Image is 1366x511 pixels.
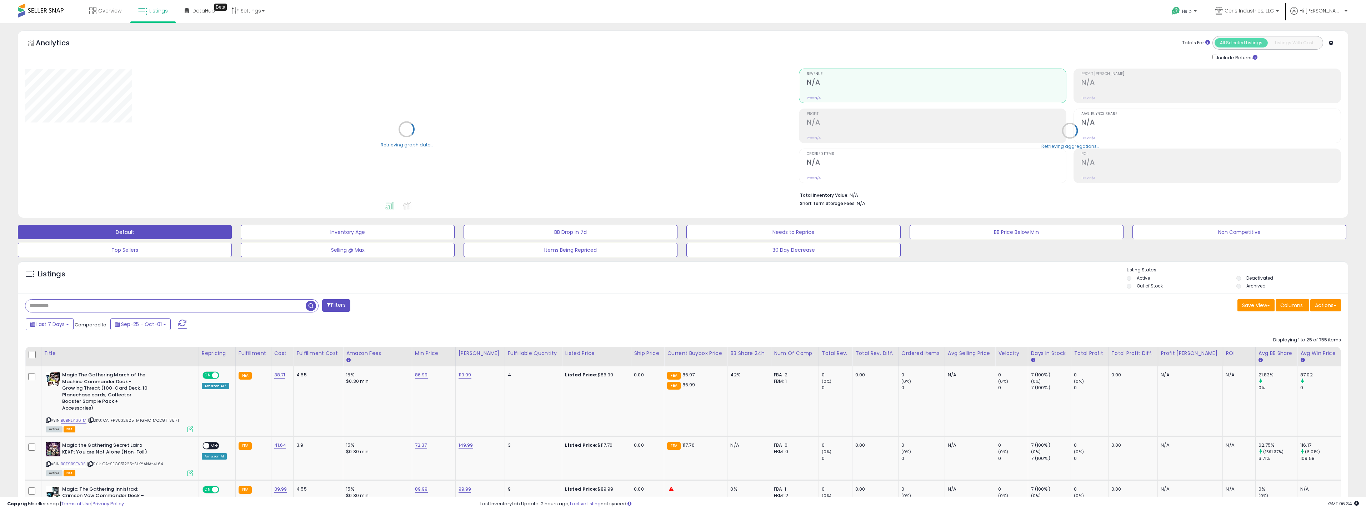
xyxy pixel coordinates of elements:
[203,372,212,379] span: ON
[346,449,406,455] div: $0.30 min
[1226,442,1250,449] div: N/A
[46,486,60,500] img: 51v2GbSC-NL._SL40_.jpg
[508,372,557,378] div: 4
[1182,40,1210,46] div: Totals For
[1031,449,1041,455] small: (0%)
[822,493,832,499] small: (0%)
[1171,6,1180,15] i: Get Help
[346,492,406,499] div: $0.30 min
[1166,1,1204,23] a: Help
[730,350,768,357] div: BB Share 24h.
[1127,267,1348,274] p: Listing States:
[565,486,597,492] b: Listed Price:
[1031,493,1041,499] small: (0%)
[88,417,179,423] span: | SKU: OA-FPV032925-MTGMOTMCDGT-38.71
[241,243,455,257] button: Selling @ Max
[192,7,215,14] span: DataHub
[822,372,852,378] div: 0
[202,383,230,389] div: Amazon AI *
[901,449,911,455] small: (0%)
[459,442,473,449] a: 149.99
[1074,379,1084,384] small: (0%)
[1207,53,1266,61] div: Include Returns
[1161,372,1217,378] div: N/A
[1273,337,1341,344] div: Displaying 1 to 25 of 755 items
[1263,449,1284,455] small: (1591.37%)
[46,470,62,476] span: All listings currently available for purchase on Amazon
[1074,385,1108,391] div: 0
[730,486,765,492] div: 0%
[239,486,252,494] small: FBA
[346,357,350,364] small: Amazon Fees.
[1300,372,1341,378] div: 87.02
[1074,493,1084,499] small: (0%)
[901,385,945,391] div: 0
[1237,299,1275,311] button: Save View
[1031,379,1041,384] small: (0%)
[1074,442,1108,449] div: 0
[1226,350,1252,357] div: ROI
[774,449,813,455] div: FBM: 0
[1305,449,1320,455] small: (6.01%)
[686,243,900,257] button: 30 Day Decrease
[774,442,813,449] div: FBA: 0
[1225,7,1274,14] span: Ceris Industries, LLC
[855,372,893,378] div: 0.00
[1111,372,1152,378] div: 0.00
[1300,455,1341,462] div: 109.58
[998,372,1027,378] div: 0
[508,486,557,492] div: 9
[822,350,849,357] div: Total Rev.
[1137,275,1150,281] label: Active
[822,455,852,462] div: 0
[415,371,428,379] a: 86.99
[296,372,337,378] div: 4.55
[46,372,60,386] img: 5106V2j-PKL._SL40_.jpg
[948,442,990,449] div: N/A
[415,350,452,357] div: Min Price
[1074,486,1108,492] div: 0
[87,461,163,467] span: | SKU: OA-SEC051225-SLKYANA-41.64
[901,486,945,492] div: 0
[1259,350,1294,357] div: Avg BB Share
[346,372,406,378] div: 15%
[75,321,107,328] span: Compared to:
[1246,283,1266,289] label: Archived
[948,350,992,357] div: Avg Selling Price
[464,225,677,239] button: BB Drop in 7d
[1259,385,1297,391] div: 0%
[203,487,212,493] span: ON
[415,442,427,449] a: 72.37
[774,492,813,499] div: FBM: 2
[634,350,661,357] div: Ship Price
[1031,385,1071,391] div: 7 (100%)
[730,372,765,378] div: 42%
[381,141,433,148] div: Retrieving graph data..
[202,453,227,460] div: Amazon AI
[415,486,428,493] a: 89.99
[1031,455,1071,462] div: 7 (100%)
[1074,449,1084,455] small: (0%)
[910,225,1124,239] button: BB Price Below Min
[998,455,1027,462] div: 0
[998,385,1027,391] div: 0
[1267,38,1321,47] button: Listings With Cost
[565,486,625,492] div: $89.99
[62,442,149,457] b: Magic the Gathering Secret Lair x KEXP: You are Not Alone (Non-Foil)
[1074,350,1105,357] div: Total Profit
[241,225,455,239] button: Inventory Age
[998,350,1025,357] div: Velocity
[948,372,990,378] div: N/A
[774,350,816,357] div: Num of Comp.
[565,442,625,449] div: $117.76
[1111,486,1152,492] div: 0.00
[274,486,287,493] a: 39.99
[459,371,471,379] a: 119.99
[239,372,252,380] small: FBA
[110,318,171,330] button: Sep-25 - Oct-01
[948,486,990,492] div: N/A
[855,442,893,449] div: 0.00
[1300,7,1342,14] span: Hi [PERSON_NAME]
[209,443,221,449] span: OFF
[1276,299,1309,311] button: Columns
